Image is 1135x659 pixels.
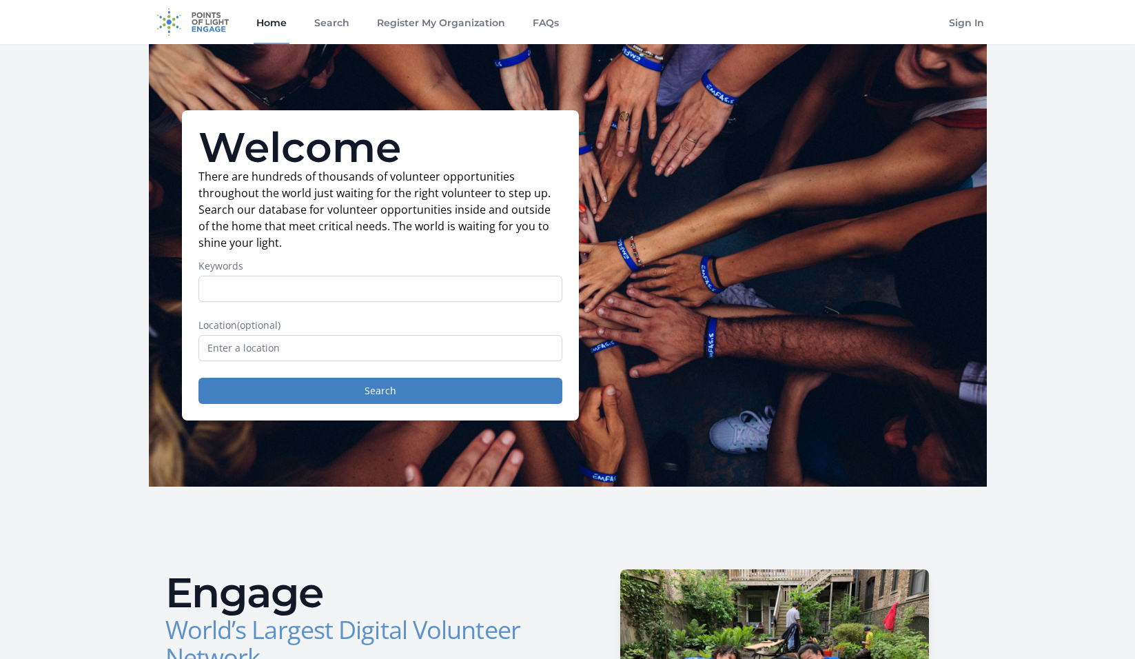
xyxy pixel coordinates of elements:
[165,572,557,614] h2: Engage
[237,318,280,332] span: (optional)
[198,378,562,404] button: Search
[198,335,562,361] input: Enter a location
[198,127,562,168] h1: Welcome
[198,259,562,273] label: Keywords
[198,318,562,332] label: Location
[198,168,562,251] p: There are hundreds of thousands of volunteer opportunities throughout the world just waiting for ...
